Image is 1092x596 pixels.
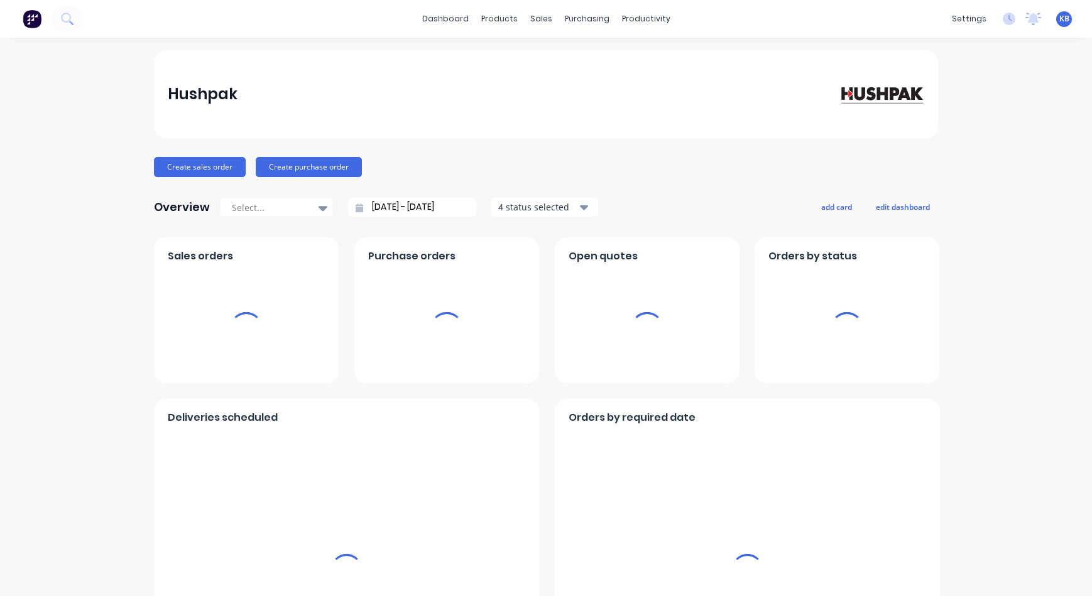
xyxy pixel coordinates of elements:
[168,82,238,107] div: Hushpak
[168,249,233,264] span: Sales orders
[1059,13,1069,24] span: KB
[569,410,696,425] span: Orders by required date
[256,157,362,177] button: Create purchase order
[868,198,938,215] button: edit dashboard
[524,9,559,28] div: sales
[616,9,677,28] div: productivity
[559,9,616,28] div: purchasing
[475,9,524,28] div: products
[368,249,456,264] span: Purchase orders
[491,198,598,217] button: 4 status selected
[946,9,993,28] div: settings
[813,198,860,215] button: add card
[168,410,278,425] span: Deliveries scheduled
[154,195,210,220] div: Overview
[569,249,638,264] span: Open quotes
[416,9,475,28] a: dashboard
[498,200,577,214] div: 4 status selected
[154,157,246,177] button: Create sales order
[23,9,41,28] img: Factory
[836,83,924,105] img: Hushpak
[768,249,857,264] span: Orders by status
